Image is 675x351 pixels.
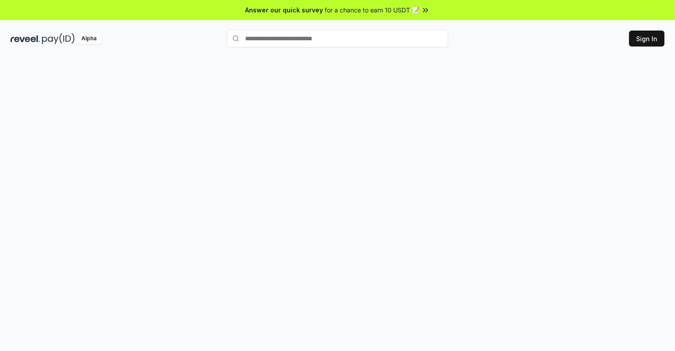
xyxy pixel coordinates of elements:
[42,33,75,44] img: pay_id
[245,5,323,15] span: Answer our quick survey
[11,33,40,44] img: reveel_dark
[629,31,664,46] button: Sign In
[77,33,101,44] div: Alpha
[325,5,419,15] span: for a chance to earn 10 USDT 📝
